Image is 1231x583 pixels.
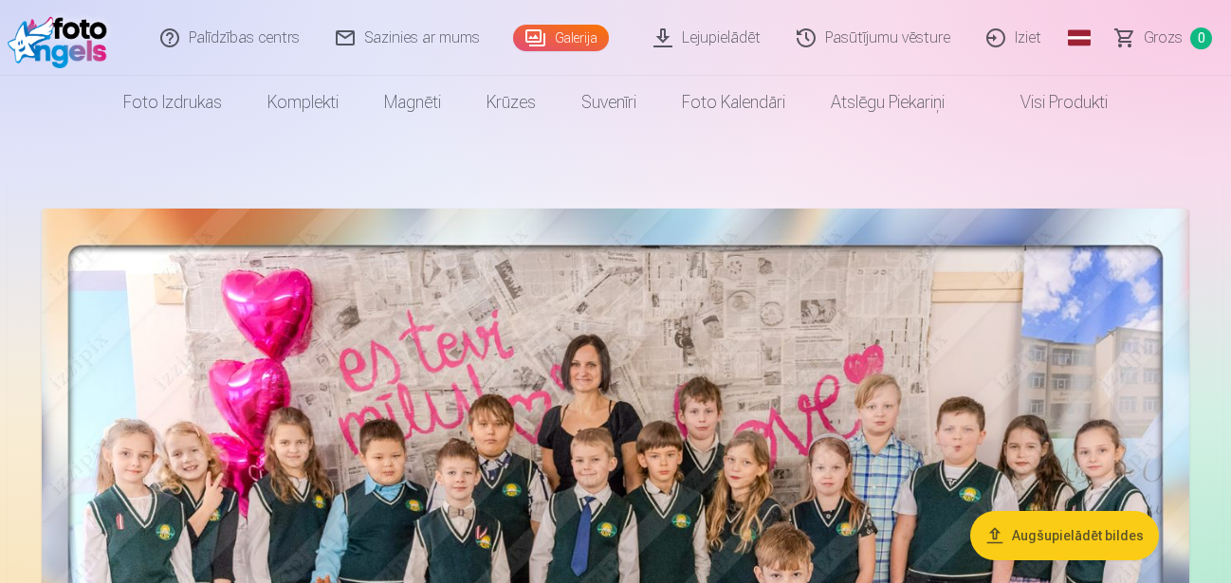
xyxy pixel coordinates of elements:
[513,25,609,51] a: Galerija
[1190,27,1212,49] span: 0
[361,76,464,129] a: Magnēti
[101,76,245,129] a: Foto izdrukas
[808,76,967,129] a: Atslēgu piekariņi
[8,8,117,68] img: /fa1
[245,76,361,129] a: Komplekti
[970,511,1159,560] button: Augšupielādēt bildes
[1144,27,1183,49] span: Grozs
[967,76,1130,129] a: Visi produkti
[559,76,659,129] a: Suvenīri
[464,76,559,129] a: Krūzes
[659,76,808,129] a: Foto kalendāri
